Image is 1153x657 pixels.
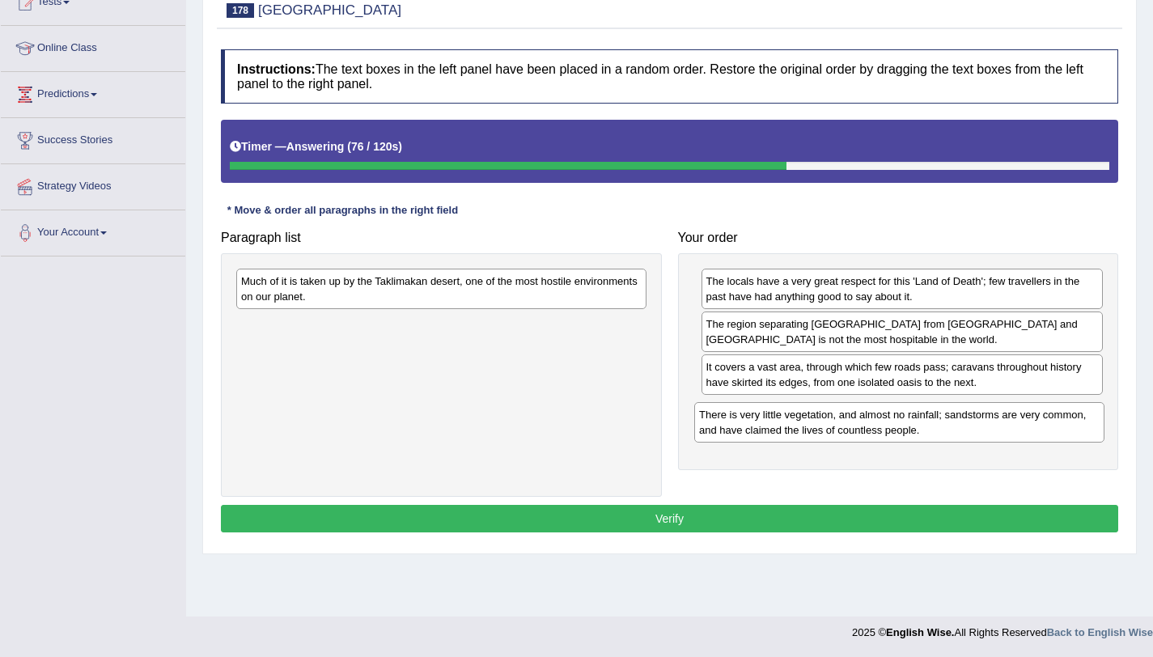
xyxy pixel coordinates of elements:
[398,140,402,153] b: )
[694,402,1104,443] div: There is very little vegetation, and almost no rainfall; sandstorms are very common, and have cla...
[221,203,464,218] div: * Move & order all paragraphs in the right field
[221,49,1118,104] h4: The text boxes in the left panel have been placed in a random order. Restore the original order b...
[1,118,185,159] a: Success Stories
[227,3,254,18] span: 178
[221,505,1118,532] button: Verify
[702,312,1104,352] div: The region separating [GEOGRAPHIC_DATA] from [GEOGRAPHIC_DATA] and [GEOGRAPHIC_DATA] is not the m...
[886,626,954,638] strong: English Wise.
[1,26,185,66] a: Online Class
[258,2,401,18] small: [GEOGRAPHIC_DATA]
[678,231,1119,245] h4: Your order
[351,140,398,153] b: 76 / 120s
[1,210,185,251] a: Your Account
[237,62,316,76] b: Instructions:
[702,354,1104,395] div: It covers a vast area, through which few roads pass; caravans throughout history have skirted its...
[702,269,1104,309] div: The locals have a very great respect for this 'Land of Death'; few travellers in the past have ha...
[1,164,185,205] a: Strategy Videos
[347,140,351,153] b: (
[236,269,646,309] div: Much of it is taken up by the Taklimakan desert, one of the most hostile environments on our planet.
[852,617,1153,640] div: 2025 © All Rights Reserved
[1,72,185,112] a: Predictions
[1047,626,1153,638] a: Back to English Wise
[230,141,402,153] h5: Timer —
[221,231,662,245] h4: Paragraph list
[286,140,345,153] b: Answering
